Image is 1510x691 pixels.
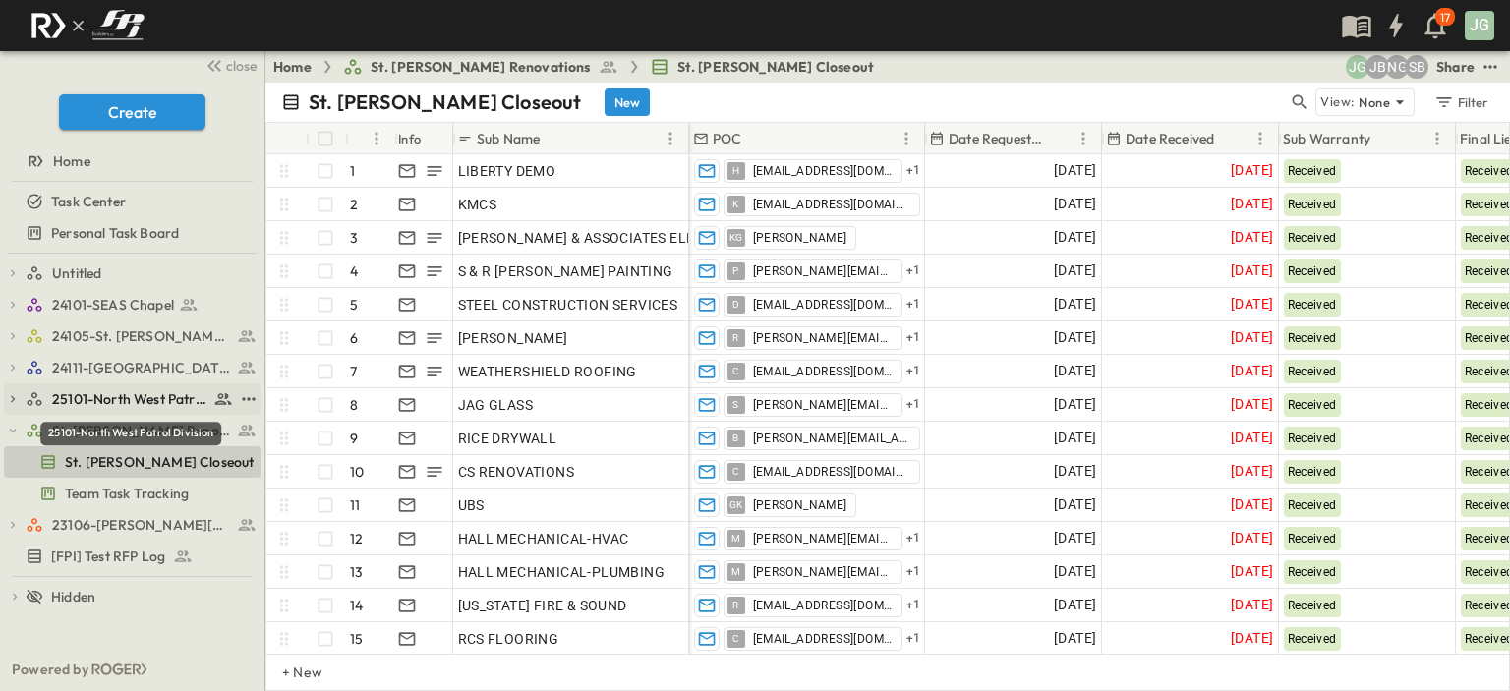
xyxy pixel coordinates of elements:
span: [PERSON_NAME] [753,230,847,246]
span: 24105-St. Matthew Kitchen Reno [52,326,232,346]
span: B [732,437,738,438]
a: St. Vincent De Paul Renovations [26,417,257,444]
p: 7 [350,362,357,381]
span: Task Center [51,192,126,211]
div: 25101-North West Patrol Division [40,422,221,445]
span: CS RENOVATIONS [458,462,575,482]
button: test [237,387,261,411]
p: POC [713,129,742,148]
a: St. [PERSON_NAME] Closeout [4,448,257,476]
span: [PERSON_NAME] & ASSOCIATES ELECTRIC [458,228,735,248]
span: Received [1288,599,1337,612]
div: 25101-North West Patrol Divisiontest [4,383,261,415]
div: JG [1465,11,1494,40]
p: 1 [350,161,355,181]
button: Menu [1072,127,1095,150]
a: St. [PERSON_NAME] Closeout [650,57,874,77]
span: P [732,270,738,271]
span: [US_STATE] FIRE & SOUND [458,596,627,615]
span: [DATE] [1231,460,1273,483]
div: 23106-[PERSON_NAME][GEOGRAPHIC_DATA]test [4,509,261,541]
div: Team Task Trackingtest [4,478,261,509]
span: 24111-[GEOGRAPHIC_DATA] [52,358,232,377]
span: D [732,304,739,305]
p: 10 [350,462,364,482]
a: 24111-[GEOGRAPHIC_DATA] [26,354,257,381]
span: St. [PERSON_NAME] Closeout [65,452,254,472]
span: [DATE] [1231,226,1273,249]
span: [EMAIL_ADDRESS][DOMAIN_NAME] [753,598,894,613]
span: [DATE] [1054,627,1096,650]
span: [DATE] [1231,293,1273,316]
span: [DATE] [1054,493,1096,516]
span: JAG GLASS [458,395,534,415]
span: close [226,56,257,76]
span: + 1 [906,629,921,649]
a: [FPI] Test RFP Log [4,543,257,570]
a: 24105-St. Matthew Kitchen Reno [26,322,257,350]
button: Sort [1374,128,1396,149]
a: 24101-SEAS Chapel [26,291,257,318]
span: M [731,538,740,539]
span: R [732,337,738,338]
span: Received [1288,465,1337,479]
span: + 1 [906,328,921,348]
div: Filter [1433,91,1489,113]
span: Received [1288,164,1337,178]
button: Sort [544,128,565,149]
span: [DATE] [1231,493,1273,516]
span: [DATE] [1054,393,1096,416]
span: [DATE] [1054,193,1096,215]
span: [PERSON_NAME][EMAIL_ADDRESS][DOMAIN_NAME] [753,397,894,413]
span: + 1 [906,295,921,315]
span: RCS FLOORING [458,629,559,649]
div: Nathanael Gonzales (ngonzales@fpibuilders.com) [1385,55,1409,79]
span: H [732,170,739,171]
span: Team Task Tracking [65,484,189,503]
span: 23106-[PERSON_NAME][GEOGRAPHIC_DATA] [52,515,232,535]
button: Menu [895,127,918,150]
span: KMCS [458,195,497,214]
p: None [1359,92,1390,112]
button: Filter [1426,88,1494,116]
span: [PERSON_NAME][EMAIL_ADDRESS][DOMAIN_NAME] [753,330,894,346]
button: Menu [1425,127,1449,150]
span: [DATE] [1054,594,1096,616]
span: HALL MECHANICAL-PLUMBING [458,562,666,582]
span: + 1 [906,362,921,381]
p: Date Received [1126,129,1214,148]
a: 23106-[PERSON_NAME][GEOGRAPHIC_DATA] [26,511,257,539]
button: test [1479,55,1502,79]
span: + 1 [906,596,921,615]
span: [DATE] [1054,560,1096,583]
span: Received [1288,298,1337,312]
button: New [605,88,650,116]
span: UBS [458,495,485,515]
span: + 1 [906,529,921,548]
span: K [732,203,738,204]
span: S & R [PERSON_NAME] PAINTING [458,261,673,281]
span: [PERSON_NAME][EMAIL_ADDRESS][DOMAIN_NAME] [753,263,894,279]
p: 8 [350,395,358,415]
span: [DATE] [1231,627,1273,650]
button: JG [1463,9,1496,42]
button: Sort [1218,128,1240,149]
span: [DATE] [1054,527,1096,549]
div: Personal Task Boardtest [4,217,261,249]
div: Untitledtest [4,258,261,289]
span: [PERSON_NAME][EMAIL_ADDRESS][DOMAIN_NAME] [753,431,911,446]
span: [DATE] [1231,427,1273,449]
span: Personal Task Board [51,223,179,243]
span: [DATE] [1054,259,1096,282]
span: C [732,471,739,472]
span: Received [1288,565,1337,579]
div: 24101-SEAS Chapeltest [4,289,261,320]
span: KG [729,237,743,238]
p: 4 [350,261,358,281]
p: Date Requested [949,129,1046,148]
span: Untitled [52,263,101,283]
div: St. [PERSON_NAME] Closeouttest [4,446,261,478]
span: [DATE] [1231,326,1273,349]
p: 12 [350,529,363,548]
span: S [732,404,738,405]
